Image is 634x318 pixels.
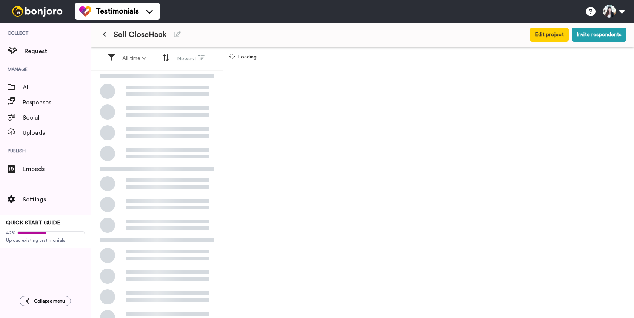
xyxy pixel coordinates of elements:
[23,98,91,107] span: Responses
[23,128,91,137] span: Uploads
[23,113,91,122] span: Social
[9,6,66,17] img: bj-logo-header-white.svg
[172,51,209,66] button: Newest
[25,47,91,56] span: Request
[23,83,91,92] span: All
[23,195,91,204] span: Settings
[23,164,91,174] span: Embeds
[6,230,16,236] span: 42%
[530,28,569,42] button: Edit project
[6,237,85,243] span: Upload existing testimonials
[79,5,91,17] img: tm-color.svg
[20,296,71,306] button: Collapse menu
[34,298,65,304] span: Collapse menu
[572,28,626,42] button: Invite respondents
[96,6,139,17] span: Testimonials
[114,29,166,40] span: Sell CloseHack
[6,220,60,226] span: QUICK START GUIDE
[118,52,151,65] button: All time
